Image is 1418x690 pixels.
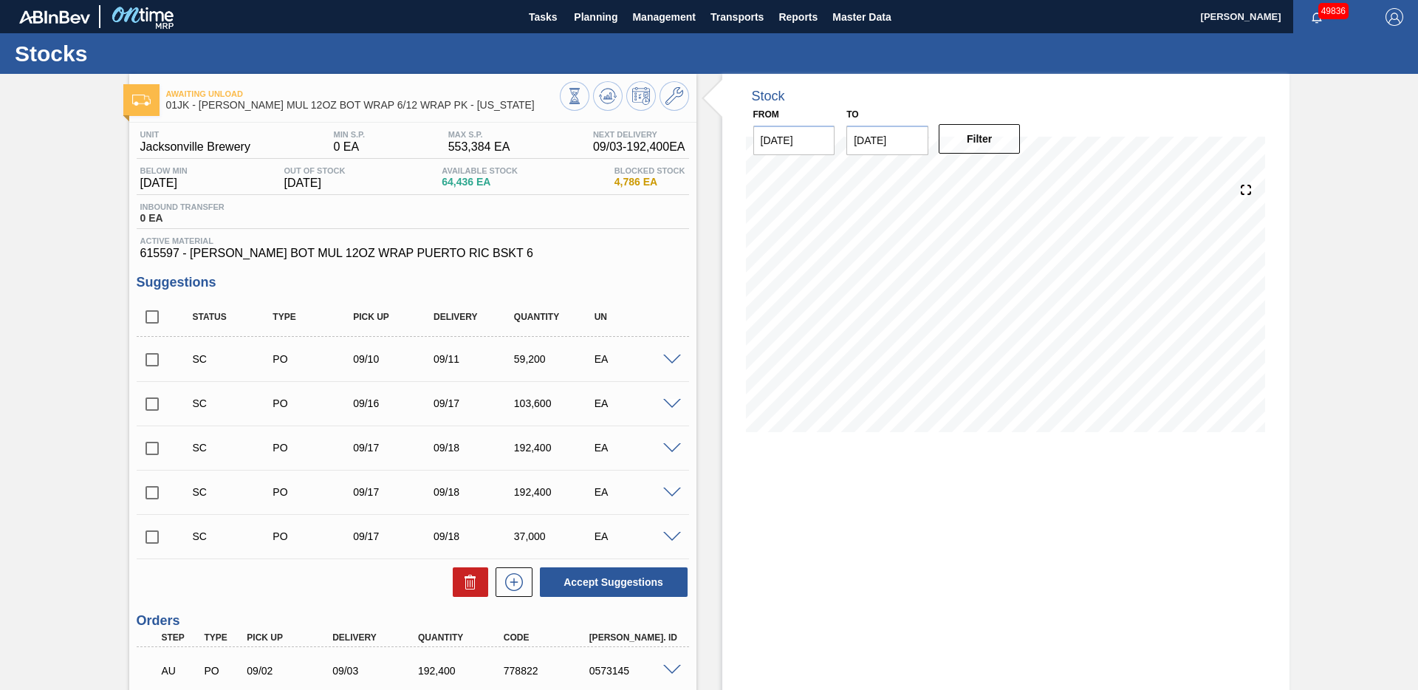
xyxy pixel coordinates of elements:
span: Management [632,8,696,26]
span: 01JK - CARR MUL 12OZ BOT WRAP 6/12 WRAP PK - PUERTO RICO [166,100,560,111]
div: EA [591,353,680,365]
div: 0573145 [586,665,682,677]
input: mm/dd/yyyy [846,126,928,155]
button: Filter [939,124,1021,154]
div: Purchase order [200,665,244,677]
button: Go to Master Data / General [660,81,689,111]
h3: Orders [137,613,689,629]
span: [DATE] [140,177,188,190]
span: MAX S.P. [448,130,510,139]
div: EA [591,530,680,542]
p: AU [162,665,199,677]
span: Below Min [140,166,188,175]
div: 09/17/2025 [349,442,439,454]
label: From [753,109,779,120]
span: Next Delivery [593,130,685,139]
img: Logout [1386,8,1403,26]
div: Quantity [414,632,510,643]
span: [DATE] [284,177,346,190]
span: Unit [140,130,250,139]
img: Ícone [132,95,151,106]
div: 192,400 [414,665,510,677]
div: Suggestion Created [189,353,278,365]
div: 09/02/2025 [243,665,339,677]
span: Available Stock [442,166,518,175]
div: New suggestion [488,567,532,597]
span: Reports [778,8,818,26]
div: 09/18/2025 [430,530,519,542]
div: 192,400 [510,442,600,454]
span: Planning [574,8,617,26]
div: EA [591,442,680,454]
span: Master Data [832,8,891,26]
div: 09/11/2025 [430,353,519,365]
div: 103,600 [510,397,600,409]
div: Pick up [243,632,339,643]
div: [PERSON_NAME]. ID [586,632,682,643]
span: Active Material [140,236,685,245]
span: Jacksonville Brewery [140,140,250,154]
div: 09/18/2025 [430,442,519,454]
div: Suggestion Created [189,442,278,454]
div: 37,000 [510,530,600,542]
div: EA [591,486,680,498]
button: Accept Suggestions [540,567,688,597]
div: 778822 [500,665,596,677]
div: 192,400 [510,486,600,498]
span: 4,786 EA [614,177,685,188]
button: Stocks Overview [560,81,589,111]
span: 0 EA [140,213,225,224]
div: Stock [752,89,785,104]
img: TNhmsLtSVTkK8tSr43FrP2fwEKptu5GPRR3wAAAABJRU5ErkJggg== [19,10,90,24]
div: Pick up [349,312,439,322]
h3: Suggestions [137,275,689,290]
span: MIN S.P. [333,130,365,139]
div: Purchase order [269,486,358,498]
div: 09/17/2025 [430,397,519,409]
div: UN [591,312,680,322]
div: 59,200 [510,353,600,365]
div: Delivery [430,312,519,322]
span: Tasks [527,8,559,26]
div: Status [189,312,278,322]
div: Quantity [510,312,600,322]
div: Delete Suggestions [445,567,488,597]
div: Purchase order [269,530,358,542]
div: Suggestion Created [189,486,278,498]
div: Purchase order [269,442,358,454]
div: 09/03/2025 [329,665,425,677]
div: 09/10/2025 [349,353,439,365]
span: 0 EA [333,140,365,154]
div: 09/17/2025 [349,486,439,498]
input: mm/dd/yyyy [753,126,835,155]
h1: Stocks [15,45,277,62]
div: Code [500,632,596,643]
span: 615597 - [PERSON_NAME] BOT MUL 12OZ WRAP PUERTO RIC BSKT 6 [140,247,685,260]
span: 09/03 - 192,400 EA [593,140,685,154]
span: 64,436 EA [442,177,518,188]
div: Suggestion Created [189,530,278,542]
div: Step [158,632,202,643]
div: Purchase order [269,353,358,365]
div: 09/17/2025 [349,530,439,542]
button: Schedule Inventory [626,81,656,111]
div: Type [200,632,244,643]
button: Notifications [1293,7,1340,27]
button: Update Chart [593,81,623,111]
div: 09/18/2025 [430,486,519,498]
span: Transports [710,8,764,26]
span: Blocked Stock [614,166,685,175]
span: 49836 [1318,3,1349,19]
div: Type [269,312,358,322]
div: Purchase order [269,397,358,409]
div: Accept Suggestions [532,566,689,598]
div: Delivery [329,632,425,643]
span: Out Of Stock [284,166,346,175]
div: 09/16/2025 [349,397,439,409]
div: Suggestion Created [189,397,278,409]
span: 553,384 EA [448,140,510,154]
span: Awaiting Unload [166,89,560,98]
div: EA [591,397,680,409]
span: Inbound Transfer [140,202,225,211]
label: to [846,109,858,120]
